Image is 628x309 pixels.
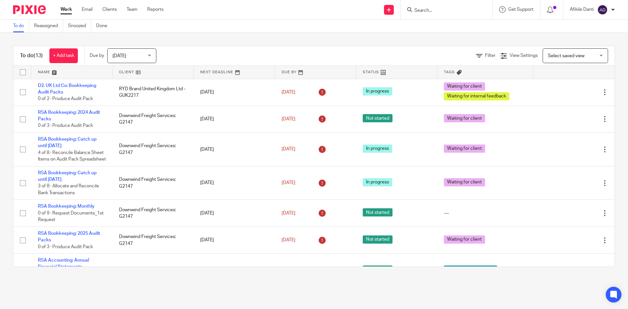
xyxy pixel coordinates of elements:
[38,83,96,94] a: D2. UK Ltd Co: Bookkeeping Audit Packs
[548,54,584,58] span: Select saved view
[444,82,485,91] span: Waiting for client
[444,145,485,153] span: Waiting for client
[363,266,392,274] span: Not started
[113,79,194,106] td: RYD Brand United Kingdom Ltd - GUK2217
[444,114,485,122] span: Waiting for client
[102,6,117,13] a: Clients
[13,5,46,14] img: Pixie
[444,92,509,100] span: Waiting for internal feedback
[34,20,63,32] a: Reassigned
[194,79,275,106] td: [DATE]
[38,258,89,269] a: RSA Accounting: Annual Financial Statements
[194,106,275,132] td: [DATE]
[282,238,295,242] span: [DATE]
[49,48,78,63] a: + Add task
[363,87,392,95] span: In progress
[444,266,497,274] span: Waiting for information
[38,211,104,222] span: 0 of 9 · Request Documents_1st Request
[61,6,72,13] a: Work
[96,20,112,32] a: Done
[282,180,295,185] span: [DATE]
[38,245,93,249] span: 0 of 3 · Produce Audit Pack
[485,53,496,58] span: Filter
[113,254,194,287] td: Somo Projects Pty Ltd: G2013
[113,227,194,253] td: Downwind Freight Services: G2147
[13,20,29,32] a: To do
[113,106,194,132] td: Downwind Freight Services: G2147
[510,53,538,58] span: View Settings
[38,137,96,148] a: RSA Bookkeeping: Catch up until [DATE]
[570,6,594,13] p: Afikile Danti
[508,7,533,12] span: Get Support
[90,52,104,59] p: Due by
[282,117,295,121] span: [DATE]
[194,166,275,200] td: [DATE]
[82,6,93,13] a: Email
[68,20,91,32] a: Snoozed
[194,227,275,253] td: [DATE]
[194,254,275,287] td: [DATE]
[363,208,392,216] span: Not started
[194,200,275,227] td: [DATE]
[444,178,485,186] span: Waiting for client
[444,70,455,74] span: Tags
[38,231,100,242] a: RSA Bookkeeping: 2025 Audit Packs
[113,54,126,58] span: [DATE]
[444,210,527,216] div: ---
[363,235,392,244] span: Not started
[194,132,275,166] td: [DATE]
[38,150,106,162] span: 4 of 8 · Reconcile Balance Sheet Items on Audit Pack Spreadsheet
[147,6,164,13] a: Reports
[38,110,100,121] a: RSA Bookkeeping: 2024 Audit Packs
[282,147,295,152] span: [DATE]
[38,96,93,101] span: 0 of 2 · Produce Audit Pack
[597,5,608,15] img: svg%3E
[282,211,295,215] span: [DATE]
[20,52,43,59] h1: To do
[113,132,194,166] td: Downwind Freight Services: G2147
[38,204,95,209] a: RSA Bookkeeping: Monthly
[38,124,93,128] span: 0 of 3 · Produce Audit Pack
[282,90,295,94] span: [DATE]
[444,235,485,244] span: Waiting for client
[38,184,99,196] span: 3 of 8 · Allocate and Reconcile Bank Transactions
[363,145,392,153] span: In progress
[113,200,194,227] td: Downwind Freight Services: G2147
[363,114,392,122] span: Not started
[113,166,194,200] td: Downwind Freight Services: G2147
[363,178,392,186] span: In progress
[127,6,137,13] a: Team
[38,171,96,182] a: RSA Bookkeeping: Catch up until [DATE]
[414,8,473,14] input: Search
[34,53,43,58] span: (13)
